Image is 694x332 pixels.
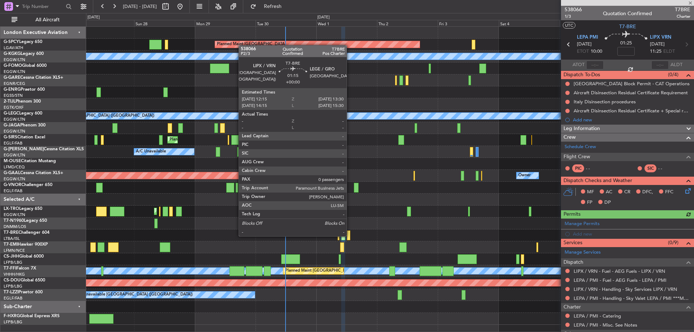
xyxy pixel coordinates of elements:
a: LEPA / PMI - Catering [574,313,621,319]
a: LEPA / PMI - Misc. See Notes [574,322,637,328]
span: (0/4) [668,71,678,78]
span: Charter [564,303,581,311]
div: Mon 29 [195,20,256,26]
a: LFPB/LBG [4,260,22,265]
span: G-GARE [4,76,20,80]
span: DFC, [642,189,653,196]
div: Quotation Confirmed [603,10,652,17]
a: LIPX / VRN - Handling - Sky Services LIPX / VRN [574,286,677,292]
div: - - [586,165,602,172]
span: LX-TRO [4,207,19,211]
span: ELDT [663,48,675,55]
div: Planned Maint [GEOGRAPHIC_DATA] [217,39,286,50]
a: Manage Services [565,249,601,256]
span: Dispatch Checks and Weather [564,177,632,185]
span: CS-JHH [4,254,19,259]
div: Sat 4 [499,20,560,26]
span: [DATE] - [DATE] [123,3,157,10]
span: Services [564,239,582,247]
span: Dispatch To-Dos [564,71,600,79]
a: LFMN/NCE [4,248,25,253]
span: Refresh [258,4,288,9]
a: LGAV/ATH [4,45,23,51]
a: EGGW/LTN [4,212,25,217]
a: T7-LZZIPraetor 600 [4,290,43,294]
a: LEPA / PMI - Fuel - AEG Fuels - LEPA / PMI [574,277,667,283]
span: G-FOMO [4,64,22,68]
span: G-ENRG [4,87,21,92]
span: T7-LZZI [4,290,18,294]
a: EGGW/LTN [4,152,25,158]
a: T7-BREChallenger 604 [4,230,50,235]
span: T7-BRE [619,23,636,30]
a: LEPA / PMI - Handling - Sky Valet LEPA / PMI ***MYHANDLING*** [574,295,690,301]
a: LIPX / VRN - Fuel - AEG Fuels - LIPX / VRN [574,268,665,274]
span: FFC [665,189,673,196]
span: FP [587,199,592,206]
a: G-SPCYLegacy 650 [4,40,42,44]
a: DNMM/LOS [4,224,26,229]
div: Add new [573,117,690,123]
span: G-KGKG [4,52,21,56]
a: G-JAGAPhenom 300 [4,123,46,128]
span: T7-EMI [4,242,18,247]
span: Dispatch [564,258,583,267]
span: G-JAGA [4,123,20,128]
a: EGLF/FAB [4,296,22,301]
div: Planned Maint [GEOGRAPHIC_DATA] ([GEOGRAPHIC_DATA]) [170,134,283,145]
div: Sat 27 [73,20,134,26]
span: Charter [675,13,690,20]
a: T7-FFIFalcon 7X [4,266,36,271]
span: F-HXRG [4,314,20,318]
div: Planned Maint [GEOGRAPHIC_DATA] ([GEOGRAPHIC_DATA]) [156,206,270,217]
span: Flight Crew [564,153,590,161]
button: UTC [563,22,575,29]
a: F-HXRGGlobal Express XRS [4,314,60,318]
a: LFPB/LBG [4,284,22,289]
div: PIC [572,164,584,172]
span: CS-DOU [4,278,21,283]
div: [DATE] [317,14,330,21]
a: G-VNORChallenger 650 [4,183,52,187]
span: LEPA PMI [577,34,598,41]
span: [DATE] [577,41,592,48]
div: [GEOGRAPHIC_DATA] Block Permit - CAT Operations [574,81,690,87]
span: G-LEGC [4,111,19,116]
div: Sun 28 [134,20,195,26]
a: G-GARECessna Citation XLS+ [4,76,63,80]
span: ALDT [671,61,682,69]
div: Sun 5 [560,20,620,26]
a: EGGW/LTN [4,57,25,62]
div: Tue 30 [256,20,316,26]
a: LX-TROLegacy 650 [4,207,42,211]
span: ETOT [577,48,589,55]
a: G-FOMOGlobal 6000 [4,64,47,68]
div: Aircraft Disinsection Residual Certificate Requirement [574,90,688,96]
span: (0/9) [668,239,678,246]
a: EGTK/OXF [4,105,23,110]
span: T7-BRE [4,230,18,235]
a: LTBA/ISL [4,236,20,241]
span: G-VNOR [4,183,21,187]
div: Fri 3 [438,20,498,26]
a: T7-N1960Legacy 650 [4,219,47,223]
div: Planned Maint [GEOGRAPHIC_DATA] ([GEOGRAPHIC_DATA]) [285,266,399,276]
span: ATOT [573,61,584,69]
span: All Aircraft [19,17,76,22]
a: 2-TIJLPhenom 300 [4,99,41,104]
a: G-LEGCLegacy 600 [4,111,42,116]
span: CR [624,189,630,196]
span: 2-TIJL [4,99,16,104]
div: Aircraft Disinsection Residual Certificate + Special request [574,108,690,114]
a: EGGW/LTN [4,117,25,122]
span: DP [604,199,611,206]
a: T7-EMIHawker 900XP [4,242,48,247]
span: 11:25 [650,48,661,55]
a: G-ENRGPraetor 600 [4,87,45,92]
span: 538066 [565,6,582,13]
a: G-SIRSCitation Excel [4,135,45,139]
span: 10:00 [591,48,602,55]
div: Italy Disinsection procedures [574,99,636,105]
a: G-GAALCessna Citation XLS+ [4,171,63,175]
span: G-SPCY [4,40,19,44]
